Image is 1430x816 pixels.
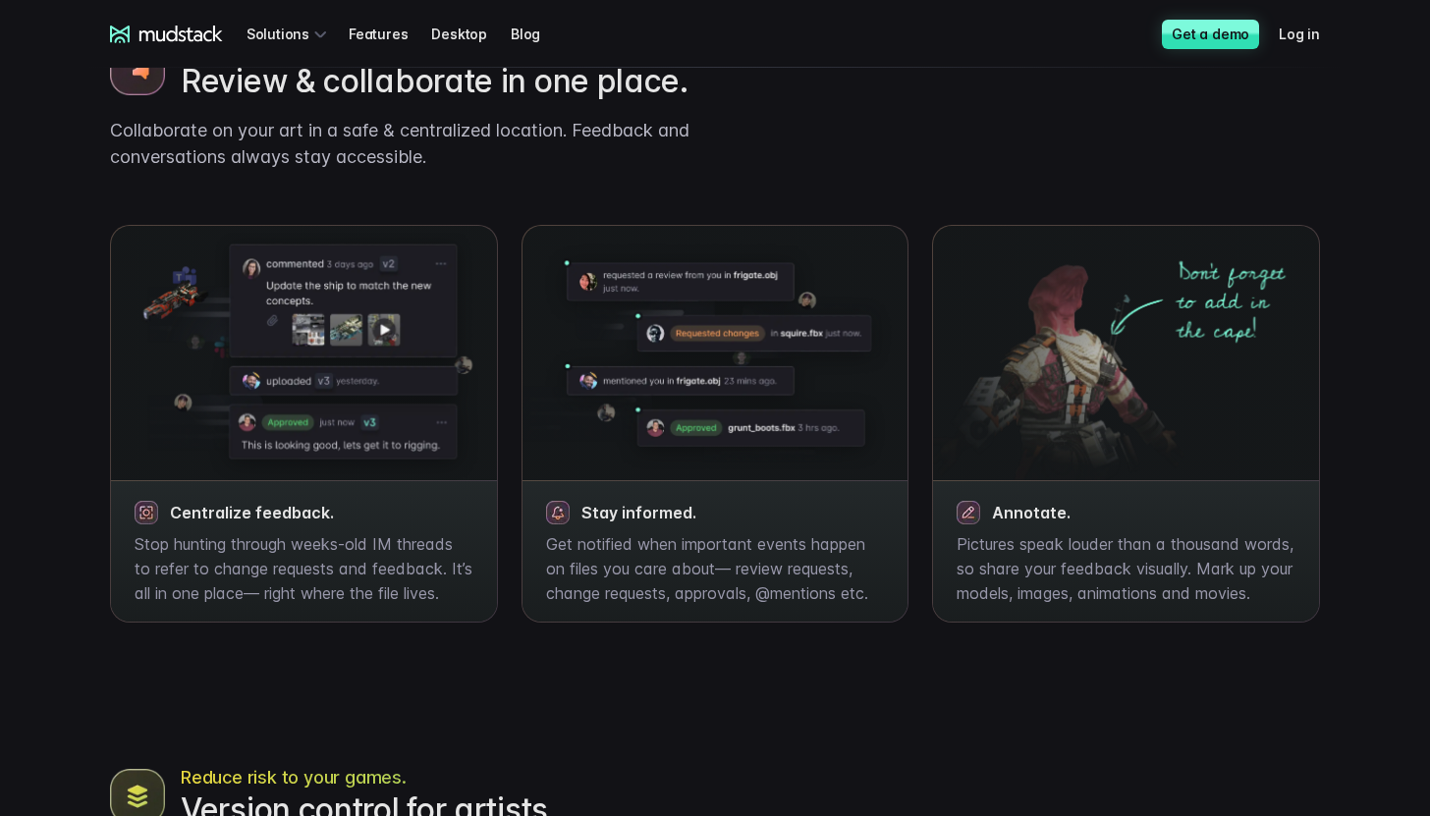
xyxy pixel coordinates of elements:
p: Collaborate on your art in a safe & centralized location. Feedback and conversations always stay ... [110,117,699,170]
img: Boots model in normals, UVs and wireframe [933,226,1319,480]
img: Boots model in normals, UVs and wireframe [110,40,165,95]
span: Last name [328,1,402,18]
span: Art team size [328,162,419,179]
span: Work with outsourced artists? [23,355,229,372]
p: Pictures speak louder than a thousand words, so share your feedback visually. Mark up your models... [957,532,1295,605]
h3: Stay informed. [581,503,885,522]
input: Work with outsourced artists? [5,356,18,369]
img: Boots model in normals, UVs and wireframe [111,226,497,480]
img: magnifying glass icon [957,501,980,524]
div: Solutions [247,16,333,52]
img: magnifying glass icon [135,501,158,524]
p: Get notified when important events happen on files you care about— review requests, change reques... [546,532,885,605]
img: magnifying glass icon [546,501,570,524]
h3: Annotate. [992,503,1295,522]
h3: Centralize feedback. [170,503,473,522]
a: mudstack logo [110,26,223,43]
span: Reduce risk to your games. [181,764,407,790]
img: Boots model in normals, UVs and wireframe [522,226,908,480]
a: Get a demo [1162,20,1259,49]
a: Features [349,16,431,52]
h2: Review & collaborate in one place. [181,62,699,101]
p: Stop hunting through weeks-old IM threads to refer to change requests and feedback. It’s all in o... [135,532,473,605]
a: Log in [1279,16,1344,52]
a: Desktop [431,16,511,52]
span: Job title [328,82,382,98]
a: Blog [511,16,564,52]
